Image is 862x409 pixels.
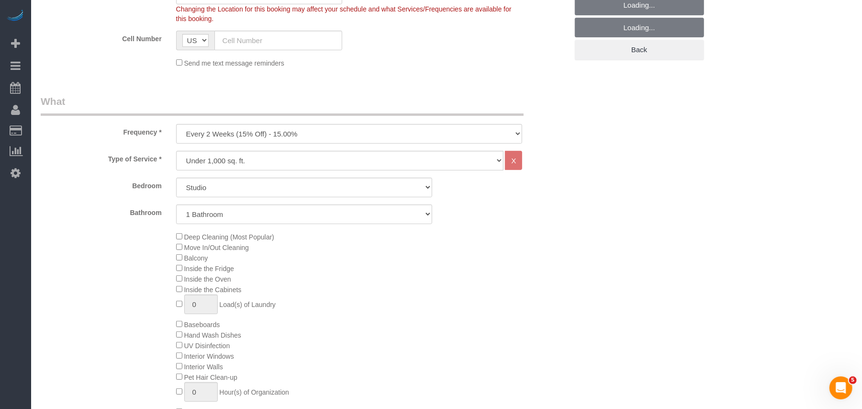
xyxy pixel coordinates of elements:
[184,275,231,283] span: Inside the Oven
[184,244,249,251] span: Move In/Out Cleaning
[184,265,234,273] span: Inside the Fridge
[184,286,242,294] span: Inside the Cabinets
[184,331,241,339] span: Hand Wash Dishes
[34,204,169,217] label: Bathroom
[34,178,169,191] label: Bedroom
[214,31,342,50] input: Cell Number
[184,321,220,329] span: Baseboards
[184,363,223,371] span: Interior Walls
[176,5,512,23] span: Changing the Location for this booking may affect your schedule and what Services/Frequencies are...
[829,376,852,399] iframe: Intercom live chat
[219,301,276,308] span: Load(s) of Laundry
[575,40,704,60] a: Back
[184,352,234,360] span: Interior Windows
[184,233,274,241] span: Deep Cleaning (Most Popular)
[184,374,237,381] span: Pet Hair Clean-up
[219,388,289,396] span: Hour(s) of Organization
[34,124,169,137] label: Frequency *
[34,31,169,44] label: Cell Number
[6,10,25,23] img: Automaid Logo
[184,59,284,67] span: Send me text message reminders
[34,151,169,164] label: Type of Service *
[184,342,230,350] span: UV Disinfection
[41,94,524,116] legend: What
[184,254,208,262] span: Balcony
[849,376,857,384] span: 5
